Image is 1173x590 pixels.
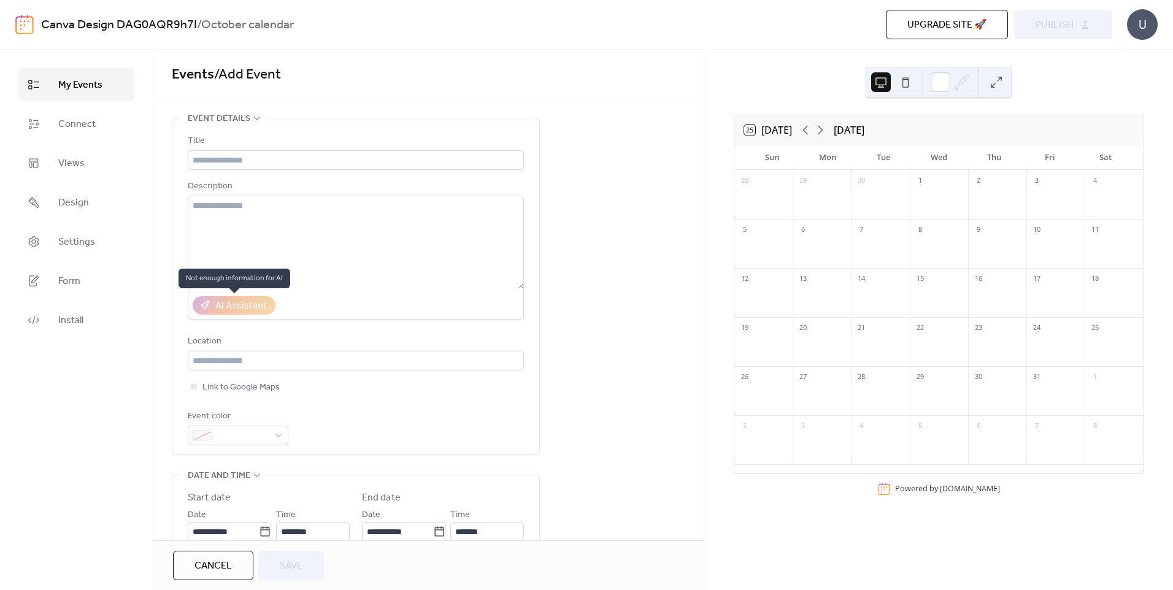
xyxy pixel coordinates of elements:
[913,174,927,188] div: 1
[58,156,85,171] span: Views
[18,147,134,180] a: Views
[913,321,927,335] div: 22
[738,272,752,286] div: 12
[855,174,868,188] div: 30
[202,380,280,395] span: Link to Google Maps
[173,551,253,580] button: Cancel
[1077,145,1133,170] div: Sat
[855,321,868,335] div: 21
[58,313,83,328] span: Install
[972,420,985,433] div: 6
[188,469,250,483] span: Date and time
[738,174,752,188] div: 28
[18,107,134,140] a: Connect
[1088,321,1102,335] div: 25
[18,264,134,297] a: Form
[796,420,810,433] div: 3
[796,321,810,335] div: 20
[744,145,800,170] div: Sun
[58,235,95,250] span: Settings
[796,370,810,384] div: 27
[58,196,89,210] span: Design
[15,15,34,34] img: logo
[188,112,250,126] span: Event details
[913,223,927,237] div: 8
[194,559,232,573] span: Cancel
[800,145,856,170] div: Mon
[796,174,810,188] div: 29
[188,134,521,148] div: Title
[886,10,1008,39] button: Upgrade site 🚀
[1088,223,1102,237] div: 11
[172,61,214,88] a: Events
[855,223,868,237] div: 7
[895,483,1000,494] div: Powered by
[855,420,868,433] div: 4
[740,121,796,139] button: 25[DATE]
[450,508,470,523] span: Time
[214,61,281,88] span: / Add Event
[188,179,521,194] div: Description
[58,78,102,93] span: My Events
[1088,370,1102,384] div: 1
[188,409,286,424] div: Event color
[972,174,985,188] div: 2
[855,370,868,384] div: 28
[1030,321,1044,335] div: 24
[362,508,380,523] span: Date
[796,223,810,237] div: 6
[1030,370,1044,384] div: 31
[1088,272,1102,286] div: 18
[188,334,521,349] div: Location
[1088,420,1102,433] div: 8
[907,18,986,33] span: Upgrade site 🚀
[855,145,911,170] div: Tue
[972,272,985,286] div: 16
[179,269,290,288] span: Not enough information for AI
[1030,420,1044,433] div: 7
[834,123,864,137] div: [DATE]
[1022,145,1078,170] div: Fri
[1030,272,1044,286] div: 17
[972,223,985,237] div: 9
[855,272,868,286] div: 14
[188,491,231,505] div: Start date
[738,321,752,335] div: 19
[972,370,985,384] div: 30
[188,508,206,523] span: Date
[911,145,967,170] div: Wed
[913,420,927,433] div: 5
[1030,223,1044,237] div: 10
[58,117,96,132] span: Connect
[913,370,927,384] div: 29
[362,491,401,505] div: End date
[966,145,1022,170] div: Thu
[796,272,810,286] div: 13
[940,483,1000,494] a: [DOMAIN_NAME]
[738,370,752,384] div: 26
[201,13,294,37] b: October calendar
[1088,174,1102,188] div: 4
[276,508,296,523] span: Time
[58,274,80,289] span: Form
[18,68,134,101] a: My Events
[18,225,134,258] a: Settings
[18,186,134,219] a: Design
[972,321,985,335] div: 23
[18,304,134,337] a: Install
[738,223,752,237] div: 5
[738,420,752,433] div: 2
[913,272,927,286] div: 15
[41,13,197,37] a: Canva Design DAG0AQR9h7I
[1030,174,1044,188] div: 3
[197,13,201,37] b: /
[1127,9,1158,40] div: U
